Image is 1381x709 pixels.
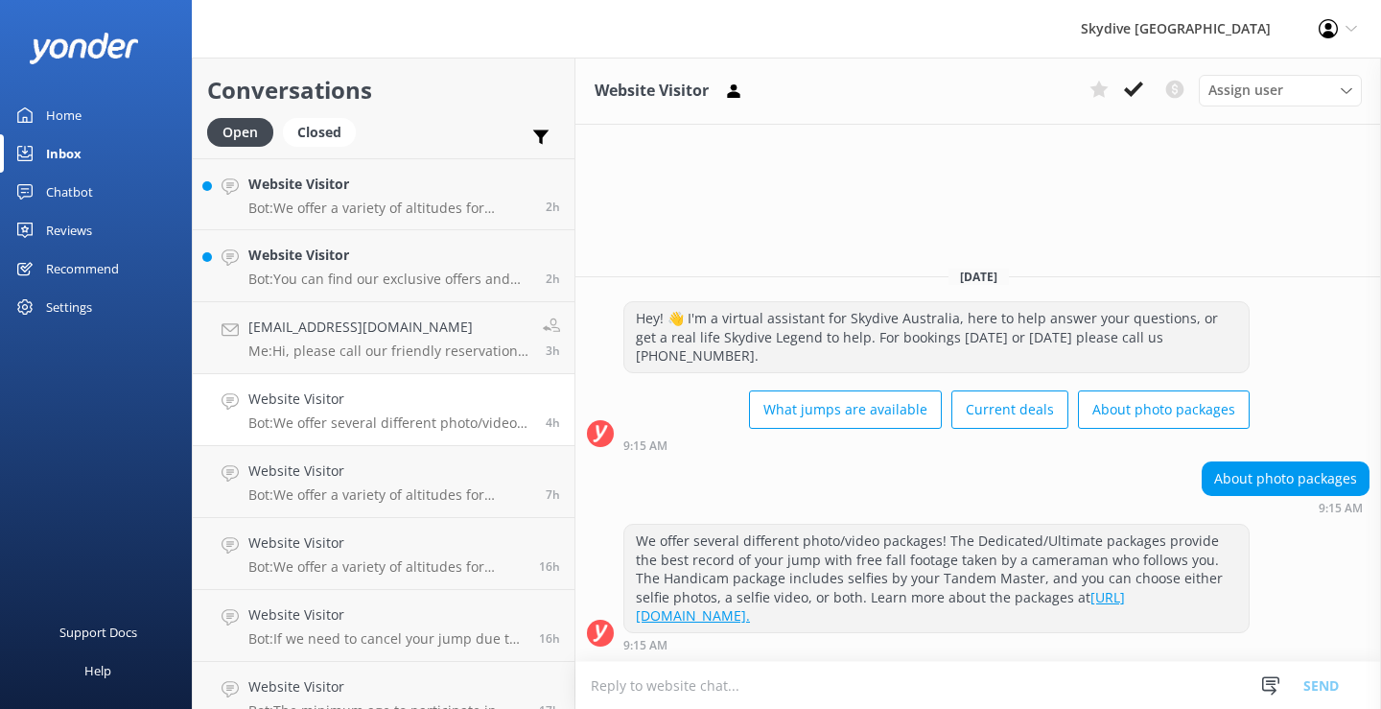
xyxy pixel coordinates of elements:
a: Open [207,121,283,142]
strong: 9:15 AM [623,640,667,651]
h4: Website Visitor [248,461,531,482]
a: [URL][DOMAIN_NAME]. [636,588,1125,626]
span: Assign user [1208,80,1283,101]
h4: [EMAIL_ADDRESS][DOMAIN_NAME] [248,317,528,338]
p: Bot: If we need to cancel your jump due to weather and you are unable to re-book because you will... [248,630,525,648]
a: Website VisitorBot:We offer a variety of altitudes for skydiving, with all dropzones providing ju... [193,158,574,230]
p: Bot: We offer several different photo/video packages! The Dedicated/Ultimate packages provide the... [248,414,531,432]
div: Recommend [46,249,119,288]
strong: 9:15 AM [1319,503,1363,514]
p: Bot: We offer a variety of altitudes for skydiving, with all dropzones providing jumps up to 15,0... [248,200,531,217]
h3: Website Visitor [595,79,709,104]
div: Help [84,651,111,690]
div: Oct 04 2025 09:15am (UTC +10:00) Australia/Brisbane [1202,501,1369,514]
div: Assign User [1199,75,1362,106]
a: Website VisitorBot:We offer a variety of altitudes for skydiving, with all dropzones providing ju... [193,446,574,518]
h4: Website Visitor [248,245,531,266]
div: Support Docs [59,613,137,651]
div: Chatbot [46,173,93,211]
div: Open [207,118,273,147]
div: Inbox [46,134,82,173]
span: Oct 04 2025 10:54am (UTC +10:00) Australia/Brisbane [546,271,560,287]
h4: Website Visitor [248,174,531,195]
div: Hey! 👋 I'm a virtual assistant for Skydive Australia, here to help answer your questions, or get ... [624,302,1249,372]
a: Closed [283,121,365,142]
h2: Conversations [207,72,560,108]
img: yonder-white-logo.png [29,33,139,64]
span: Oct 04 2025 06:36am (UTC +10:00) Australia/Brisbane [546,486,560,503]
button: About photo packages [1078,390,1250,429]
a: Website VisitorBot:We offer several different photo/video packages! The Dedicated/Ultimate packag... [193,374,574,446]
button: What jumps are available [749,390,942,429]
div: Settings [46,288,92,326]
p: Bot: We offer a variety of altitudes for skydiving, with all dropzones providing jumps up to 15,0... [248,486,531,504]
span: Oct 04 2025 10:04am (UTC +10:00) Australia/Brisbane [546,343,560,359]
p: Bot: We offer a variety of altitudes for skydiving, with all dropzones providing jumps up to 15,0... [248,558,525,576]
p: Bot: You can find our exclusive offers and current deals by visiting our specials page at [URL][D... [248,271,531,288]
h4: Website Visitor [248,676,525,697]
span: Oct 03 2025 09:01pm (UTC +10:00) Australia/Brisbane [539,630,560,647]
a: Website VisitorBot:We offer a variety of altitudes for skydiving, with all dropzones providing ju... [193,518,574,590]
span: Oct 03 2025 09:25pm (UTC +10:00) Australia/Brisbane [539,558,560,575]
a: Website VisitorBot:If we need to cancel your jump due to weather and you are unable to re-book be... [193,590,574,662]
p: Me: Hi, please call our friendly reservation team for questions regarding Transfers from thw harb... [248,343,528,360]
span: Oct 04 2025 10:55am (UTC +10:00) Australia/Brisbane [546,199,560,215]
div: Home [46,96,82,134]
div: Reviews [46,211,92,249]
h4: Website Visitor [248,389,531,410]
a: Website VisitorBot:You can find our exclusive offers and current deals by visiting our specials p... [193,230,574,302]
a: [EMAIL_ADDRESS][DOMAIN_NAME]Me:Hi, please call our friendly reservation team for questions regard... [193,302,574,374]
button: Current deals [951,390,1068,429]
h4: Website Visitor [248,604,525,626]
div: Oct 04 2025 09:15am (UTC +10:00) Australia/Brisbane [623,638,1250,651]
h4: Website Visitor [248,532,525,554]
div: We offer several different photo/video packages! The Dedicated/Ultimate packages provide the best... [624,525,1249,632]
div: Closed [283,118,356,147]
span: Oct 04 2025 09:15am (UTC +10:00) Australia/Brisbane [546,414,560,431]
strong: 9:15 AM [623,440,667,452]
div: Oct 04 2025 09:15am (UTC +10:00) Australia/Brisbane [623,438,1250,452]
div: About photo packages [1203,462,1369,495]
span: [DATE] [948,269,1009,285]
